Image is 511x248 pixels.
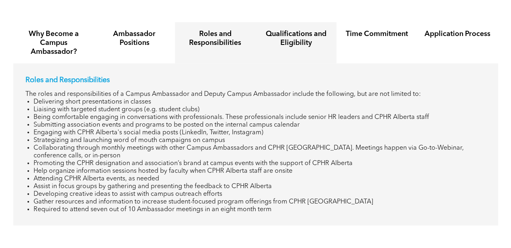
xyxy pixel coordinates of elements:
[34,183,486,191] li: Assist in focus groups by gathering and presenting the feedback to CPHR Alberta
[21,30,87,56] h4: Why Become a Campus Ambassador?
[34,144,486,160] li: Collaborating through monthly meetings with other Campus Ambassadors and CPHR [GEOGRAPHIC_DATA]. ...
[25,91,486,98] p: The roles and responsibilities of a Campus Ambassador and Deputy Campus Ambassador include the fo...
[344,30,410,38] h4: Time Commitment
[34,98,486,106] li: Delivering short presentations in classes
[34,160,486,167] li: Promoting the CPHR designation and association’s brand at campus events with the support of CPHR ...
[263,30,329,47] h4: Qualifications and Eligibility
[34,167,486,175] li: Help organize information sessions hosted by faculty when CPHR Alberta staff are onsite
[34,121,486,129] li: Submitting association events and programs to be posted on the internal campus calendar
[34,106,486,114] li: Liaising with targeted student groups (e.g. student clubs)
[34,137,486,144] li: Strategizing and launching word of mouth campaigns on campus
[34,206,486,214] li: Required to attend seven out of 10 Ambassador meetings in an eight month term
[34,129,486,137] li: Engaging with CPHR Alberta's social media posts (LinkedIn, Twitter, Instagram)
[34,175,486,183] li: Attending CPHR Alberta events, as needed
[34,114,486,121] li: Being comfortable engaging in conversations with professionals. These professionals include senio...
[34,191,486,198] li: Developing creative ideas to assist with campus outreach efforts
[182,30,248,47] h4: Roles and Responsibilities
[25,76,486,85] p: Roles and Responsibilities
[101,30,168,47] h4: Ambassador Positions
[34,198,486,206] li: Gather resources and information to increase student-focused program offerings from CPHR [GEOGRAP...
[425,30,491,38] h4: Application Process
